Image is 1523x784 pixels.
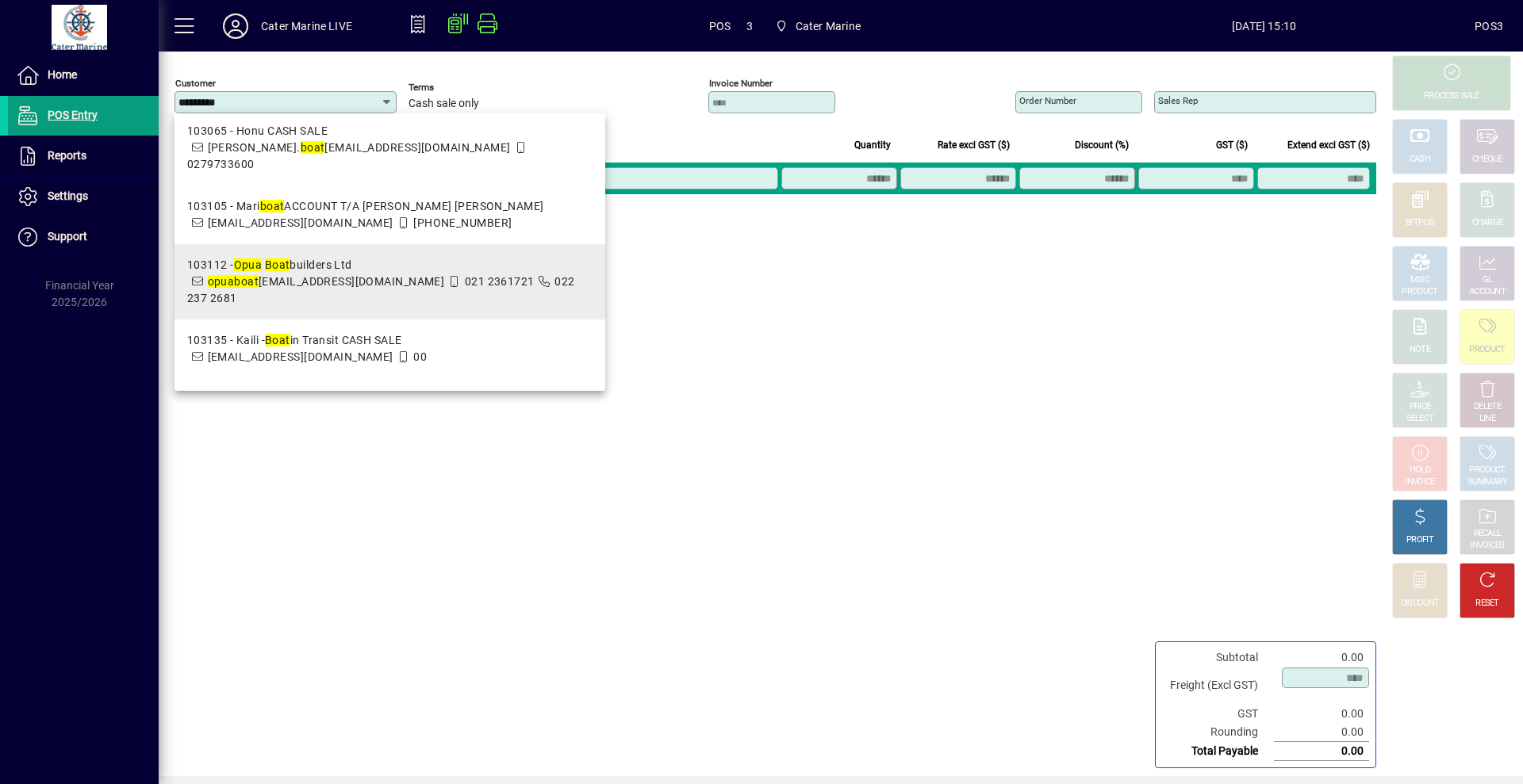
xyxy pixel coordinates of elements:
div: 103135 - Kaili - in Transit CASH SALE [187,332,427,349]
td: 0.00 [1274,723,1369,742]
em: opua [208,275,235,288]
em: boat [260,200,285,212]
em: Boat [265,258,290,271]
span: Home [48,68,77,81]
a: Home [8,55,159,95]
div: PROCESS SALE [1424,90,1479,102]
span: Cater Marine [796,13,861,39]
div: RECALL [1474,528,1502,540]
div: MISC [1410,274,1429,286]
div: PROFIT [1406,534,1433,546]
mat-label: Sales rep [1158,95,1198,106]
span: Quantity [854,136,891,154]
span: Rate excl GST ($) [938,136,1010,154]
mat-label: Invoice number [709,78,773,89]
div: NOTE [1410,344,1430,356]
div: EFTPOS [1406,217,1435,229]
span: POS [709,13,731,39]
div: DISCOUNT [1401,598,1439,610]
span: Cash sale only [409,98,479,110]
td: Rounding [1162,723,1274,742]
span: Reports [48,149,86,162]
a: Support [8,217,159,257]
div: ACCOUNT [1469,286,1506,298]
mat-option: 103065 - Honu CASH SALE [175,110,605,185]
span: Terms [409,82,504,93]
div: INVOICES [1470,540,1504,552]
div: INVOICE [1405,476,1434,488]
div: PRODUCT [1469,465,1505,476]
mat-option: 103112 - Opua Boatbuilders Ltd [175,244,605,319]
mat-label: Customer [175,78,216,89]
span: 00 [413,350,427,363]
mat-option: 103246 - Cater Marine Demo Boat [175,378,605,420]
div: 103105 - Mari ACCOUNT T/A [PERSON_NAME] [PERSON_NAME] [187,198,544,215]
span: Extend excl GST ($) [1287,136,1370,154]
mat-option: 103105 - Mari boat ACCOUNT T/A Paul Debs McDonald [175,185,605,244]
mat-option: 103135 - Kaili - Boat in Transit CASH SALE [175,319,605,378]
div: CASH [1410,154,1430,166]
a: Reports [8,136,159,176]
div: CHARGE [1472,217,1503,229]
td: 0.00 [1274,705,1369,723]
div: POS3 [1475,13,1503,39]
div: SELECT [1406,413,1434,425]
div: PRICE [1410,401,1431,413]
div: SUMMARY [1467,476,1507,488]
div: 103065 - Honu CASH SALE [187,123,593,140]
td: Total Payable [1162,742,1274,761]
span: GST ($) [1216,136,1248,154]
em: Boat [265,334,290,346]
div: PRODUCT [1402,286,1437,298]
mat-label: Order number [1019,95,1076,106]
div: GL [1483,274,1493,286]
div: 103112 - builders Ltd [187,257,593,273]
td: Subtotal [1162,648,1274,667]
a: Settings [8,177,159,216]
span: [EMAIL_ADDRESS][DOMAIN_NAME] [208,350,393,363]
span: Discount (%) [1075,136,1129,154]
span: [EMAIL_ADDRESS][DOMAIN_NAME] [208,275,445,288]
span: Cater Marine [769,12,867,40]
span: 0279733600 [187,158,254,170]
button: Profile [210,12,261,40]
td: GST [1162,705,1274,723]
td: Freight (Excl GST) [1162,667,1274,705]
em: Opua [234,258,263,271]
span: Settings [48,189,88,202]
td: 0.00 [1274,648,1369,667]
div: RESET [1475,598,1499,610]
div: PRODUCT [1469,344,1505,356]
span: 021 2361721 [465,275,535,288]
span: [EMAIL_ADDRESS][DOMAIN_NAME] [208,216,393,229]
span: 3 [746,13,753,39]
span: [PERSON_NAME]. [EMAIL_ADDRESS][DOMAIN_NAME] [208,141,511,154]
div: Cater Marine LIVE [261,13,352,39]
div: LINE [1479,413,1495,425]
em: boat [234,275,259,288]
div: CHEQUE [1472,154,1502,166]
div: DELETE [1474,401,1501,413]
td: 0.00 [1274,742,1369,761]
span: Support [48,230,87,243]
span: [DATE] 15:10 [1053,13,1475,39]
div: HOLD [1410,465,1430,476]
span: POS Entry [48,109,98,121]
span: [PHONE_NUMBER] [413,216,512,229]
em: boat [301,141,325,154]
